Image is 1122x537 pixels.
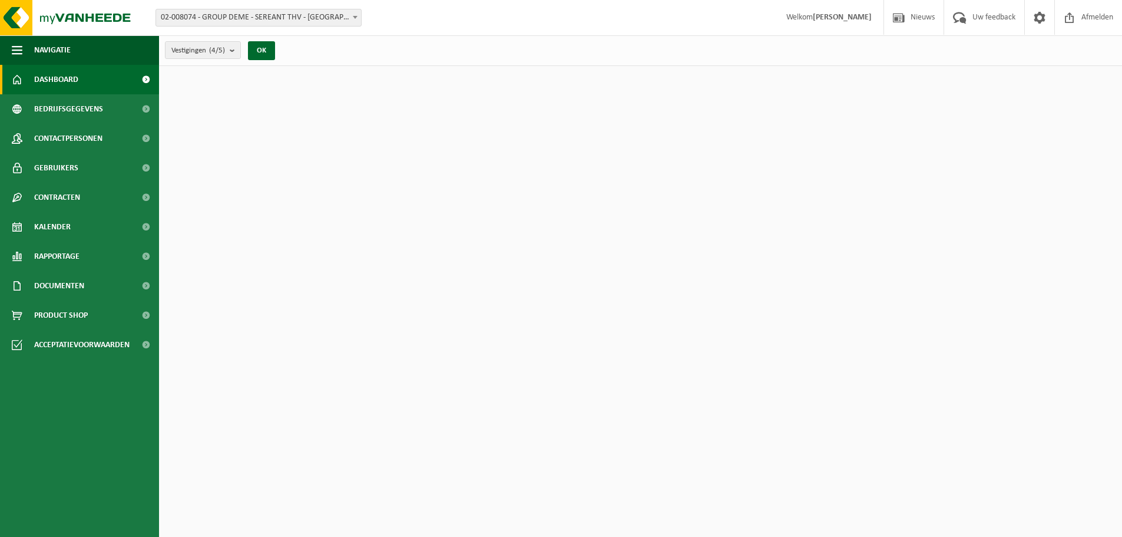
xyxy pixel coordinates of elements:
strong: [PERSON_NAME] [813,13,872,22]
span: Kalender [34,212,71,242]
span: Acceptatievoorwaarden [34,330,130,360]
span: 02-008074 - GROUP DEME - SEREANT THV - ANTWERPEN [155,9,362,27]
span: Product Shop [34,301,88,330]
button: OK [248,41,275,60]
span: Gebruikers [34,153,78,183]
span: Navigatie [34,35,71,65]
span: Dashboard [34,65,78,94]
span: Rapportage [34,242,80,271]
button: Vestigingen(4/5) [165,41,241,59]
span: Bedrijfsgegevens [34,94,103,124]
span: Vestigingen [171,42,225,60]
span: Contracten [34,183,80,212]
count: (4/5) [209,47,225,54]
span: Contactpersonen [34,124,102,153]
span: Documenten [34,271,84,301]
span: 02-008074 - GROUP DEME - SEREANT THV - ANTWERPEN [156,9,361,26]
